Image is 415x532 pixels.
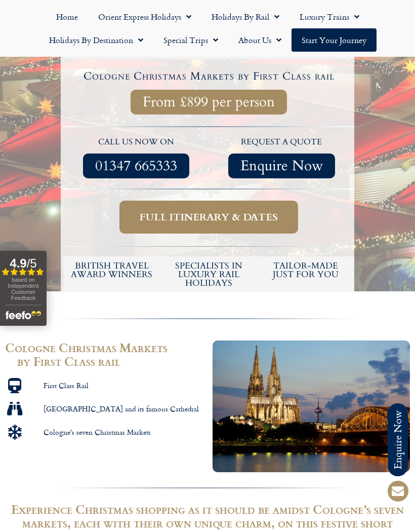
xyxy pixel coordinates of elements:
p: request a quote [214,136,350,149]
span: Cologne Christmas Markets by First Class rail [5,338,201,370]
span: [GEOGRAPHIC_DATA] and its famous Cathedral [41,404,199,414]
a: Start your Journey [292,28,377,52]
nav: Menu [5,5,410,52]
a: 01347 665333 [83,154,189,178]
span: Cologne's seven Christmas Markets [41,428,151,437]
a: Enquire Now [228,154,335,178]
span: 01347 665333 [95,160,177,172]
h5: tailor-made just for you [262,261,349,279]
span: Enquire Now [240,160,323,172]
span: Full itinerary & dates [140,211,278,223]
h4: Cologne Christmas Markets by First Class rail [65,71,353,82]
a: Special Trips [153,28,228,52]
h5: British Travel Award winners [68,261,155,279]
h6: Specialists in luxury rail holidays [165,261,253,287]
span: From £899 per person [143,96,275,108]
a: Home [46,5,88,28]
span: First Class Rail [41,381,89,391]
a: About Us [228,28,292,52]
a: Luxury Trains [289,5,369,28]
a: Orient Express Holidays [88,5,201,28]
a: Holidays by Destination [39,28,153,52]
a: From £899 per person [131,90,287,115]
a: Full itinerary & dates [119,201,298,234]
p: call us now on [68,136,204,149]
a: Holidays by Rail [201,5,289,28]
